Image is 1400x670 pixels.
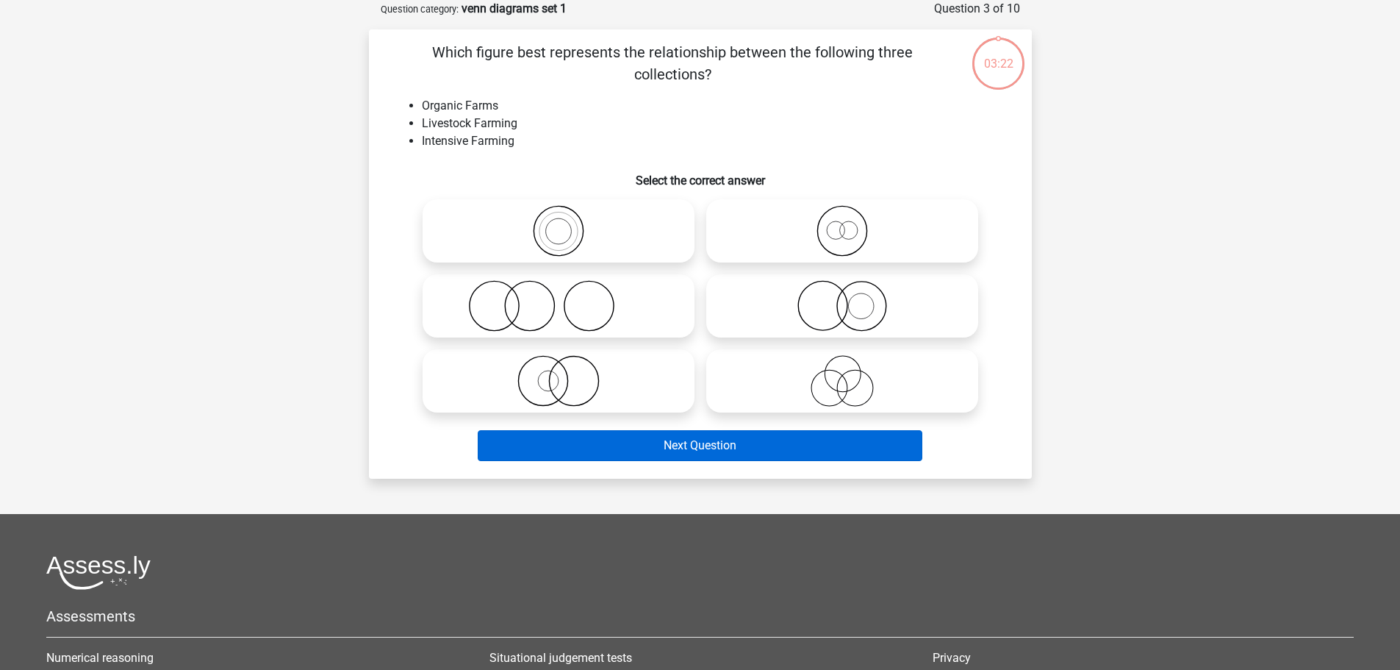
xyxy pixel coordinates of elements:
[46,651,154,665] a: Numerical reasoning
[46,555,151,590] img: Assessly logo
[381,4,459,15] small: Question category:
[933,651,971,665] a: Privacy
[971,36,1026,73] div: 03:22
[422,132,1008,150] li: Intensive Farming
[462,1,567,15] strong: venn diagrams set 1
[392,162,1008,188] h6: Select the correct answer
[422,97,1008,115] li: Organic Farms
[478,430,922,461] button: Next Question
[46,607,1354,625] h5: Assessments
[392,41,953,85] p: Which figure best represents the relationship between the following three collections?
[422,115,1008,132] li: Livestock Farming
[489,651,632,665] a: Situational judgement tests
